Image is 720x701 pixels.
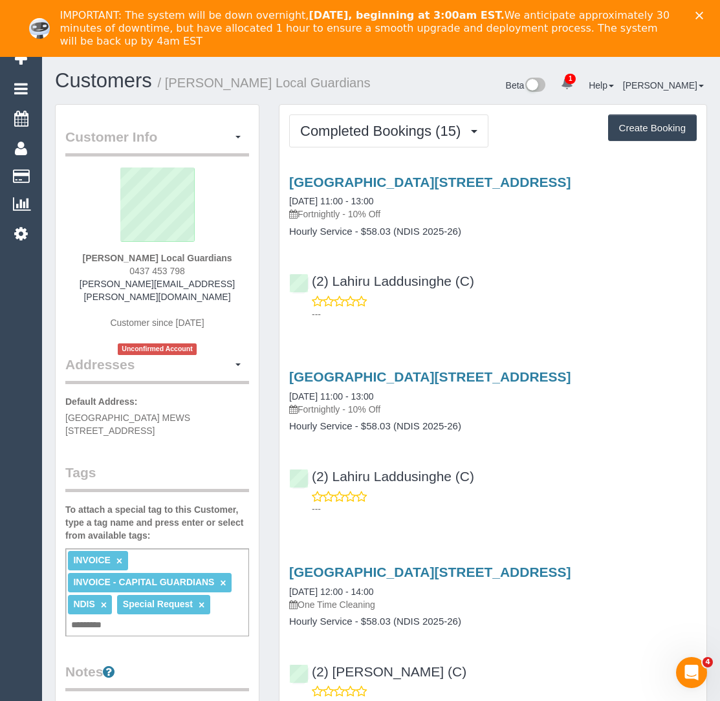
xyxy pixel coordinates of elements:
[29,18,50,39] img: Profile image for Ellie
[300,123,467,139] span: Completed Bookings (15)
[289,226,697,237] h4: Hourly Service - $58.03 (NDIS 2025-26)
[695,12,708,19] div: Close
[123,599,193,609] span: Special Request
[82,253,232,263] strong: [PERSON_NAME] Local Guardians
[309,9,504,21] b: [DATE], beginning at 3:00am EST.
[289,664,466,679] a: (2) [PERSON_NAME] (C)
[116,555,122,566] a: ×
[289,114,488,147] button: Completed Bookings (15)
[289,616,697,627] h4: Hourly Service - $58.03 (NDIS 2025-26)
[676,657,707,688] iframe: Intercom live chat
[554,70,580,98] a: 1
[589,80,614,91] a: Help
[608,114,697,142] button: Create Booking
[312,502,697,515] p: ---
[289,208,697,221] p: Fortnightly - 10% Off
[289,598,697,611] p: One Time Cleaning
[289,391,373,402] a: [DATE] 11:00 - 13:00
[65,395,138,408] label: Default Address:
[65,127,249,156] legend: Customer Info
[289,469,474,484] a: (2) Lahiru Laddusinghe (C)
[73,599,94,609] span: NDIS
[312,308,697,321] p: ---
[60,9,671,48] div: IMPORTANT: The system will be down overnight, We anticipate approximately 30 minutes of downtime,...
[506,80,546,91] a: Beta
[73,577,214,587] span: INVOICE - CAPITAL GUARDIANS
[289,587,373,597] a: [DATE] 12:00 - 14:00
[220,577,226,588] a: ×
[80,279,235,302] a: [PERSON_NAME][EMAIL_ADDRESS][PERSON_NAME][DOMAIN_NAME]
[623,80,704,91] a: [PERSON_NAME]
[289,421,697,432] h4: Hourly Service - $58.03 (NDIS 2025-26)
[289,175,571,189] a: [GEOGRAPHIC_DATA][STREET_ADDRESS]
[289,565,571,579] a: [GEOGRAPHIC_DATA][STREET_ADDRESS]
[199,599,204,610] a: ×
[73,555,111,565] span: INVOICE
[65,503,249,542] label: To attach a special tag to this Customer, type a tag name and press enter or select from availabl...
[65,662,249,691] legend: Notes
[118,343,197,354] span: Unconfirmed Account
[55,69,152,92] a: Customers
[65,463,249,492] legend: Tags
[158,76,371,90] small: / [PERSON_NAME] Local Guardians
[289,274,474,288] a: (2) Lahiru Laddusinghe (C)
[524,78,545,94] img: New interface
[129,266,185,276] span: 0437 453 798
[101,599,107,610] a: ×
[703,657,713,667] span: 4
[289,369,571,384] a: [GEOGRAPHIC_DATA][STREET_ADDRESS]
[289,403,697,416] p: Fortnightly - 10% Off
[289,196,373,206] a: [DATE] 11:00 - 13:00
[110,318,204,328] span: Customer since [DATE]
[565,74,576,84] span: 1
[65,413,190,436] span: [GEOGRAPHIC_DATA] MEWS [STREET_ADDRESS]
